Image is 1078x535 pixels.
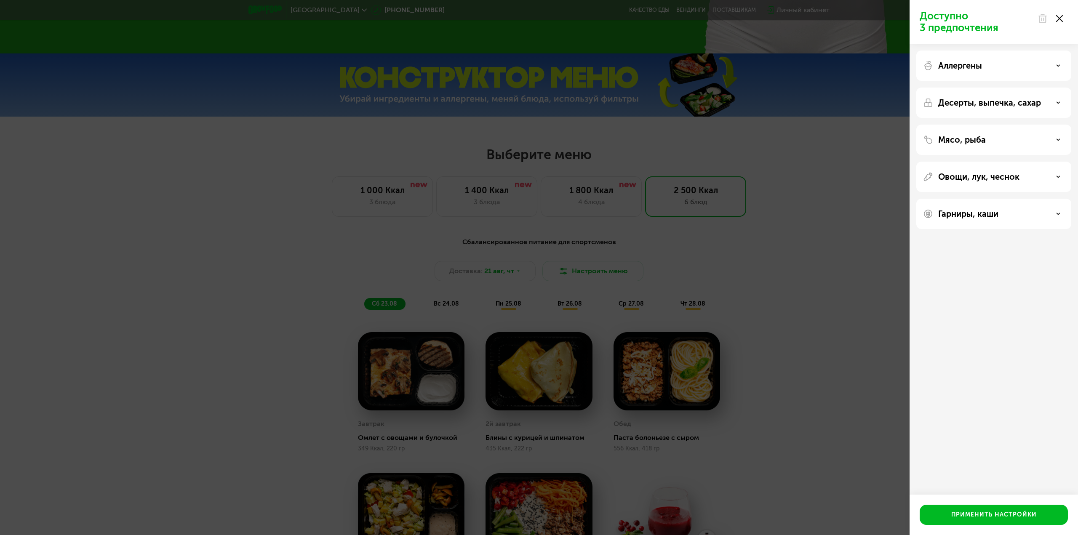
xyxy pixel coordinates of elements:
p: Мясо, рыба [938,135,986,145]
p: Доступно 3 предпочтения [920,10,1033,34]
p: Аллергены [938,61,982,71]
p: Гарниры, каши [938,209,998,219]
p: Овощи, лук, чеснок [938,172,1019,182]
p: Десерты, выпечка, сахар [938,98,1041,108]
div: Применить настройки [951,511,1037,519]
button: Применить настройки [920,505,1068,525]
